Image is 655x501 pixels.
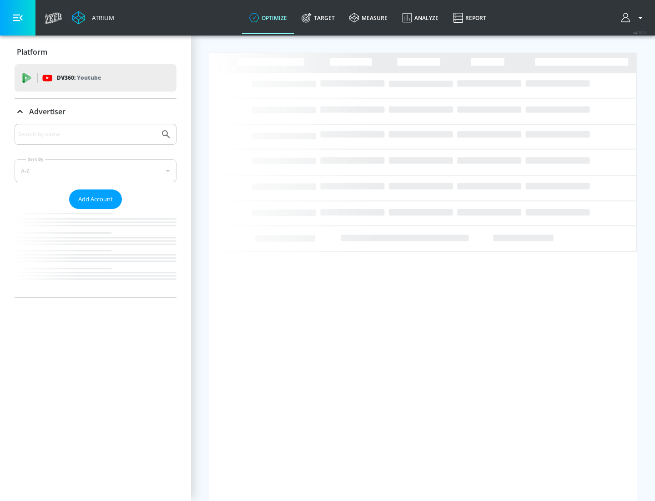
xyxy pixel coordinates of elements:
[26,156,45,162] label: Sort By
[72,11,114,25] a: Atrium
[15,39,176,65] div: Platform
[633,30,646,35] span: v 4.28.0
[395,1,446,34] a: Analyze
[69,189,122,209] button: Add Account
[242,1,294,34] a: optimize
[57,73,101,83] p: DV360:
[78,194,113,204] span: Add Account
[15,159,176,182] div: A-Z
[18,128,156,140] input: Search by name
[15,124,176,297] div: Advertiser
[15,209,176,297] nav: list of Advertiser
[15,64,176,92] div: DV360: Youtube
[15,99,176,124] div: Advertiser
[294,1,342,34] a: Target
[77,73,101,82] p: Youtube
[29,107,65,117] p: Advertiser
[17,47,47,57] p: Platform
[342,1,395,34] a: measure
[446,1,494,34] a: Report
[88,14,114,22] div: Atrium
